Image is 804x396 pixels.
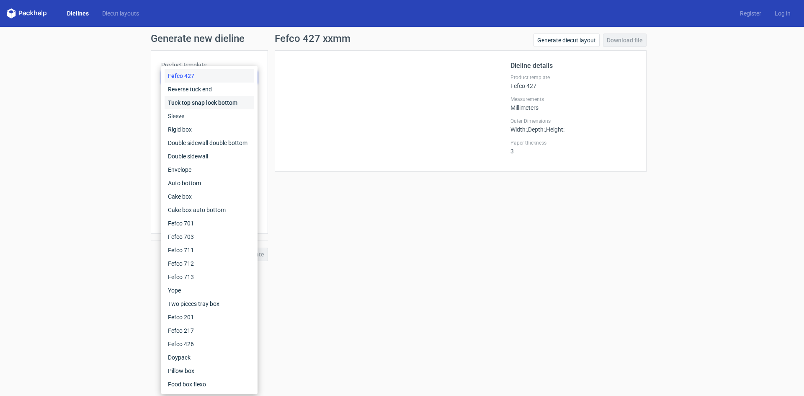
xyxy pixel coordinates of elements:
a: Generate diecut layout [533,34,600,47]
div: Fefco 201 [165,311,254,324]
div: Reverse tuck end [165,83,254,96]
a: Dielines [60,9,95,18]
span: Width : [510,126,527,133]
label: Paper thickness [510,140,636,146]
div: Rigid box [165,123,254,136]
div: Fefco 427 [510,74,636,89]
div: Envelope [165,163,254,176]
div: Two pieces tray box [165,297,254,311]
div: Millimeters [510,96,636,111]
a: Diecut layouts [95,9,146,18]
div: Double sidewall double bottom [165,136,254,150]
div: Yope [165,284,254,297]
div: Fefco 217 [165,324,254,337]
div: Cake box [165,190,254,203]
h1: Fefco 427 xxmm [275,34,350,44]
div: Pillow box [165,364,254,378]
label: Product template [510,74,636,81]
div: Fefco 711 [165,243,254,257]
div: Fefco 703 [165,230,254,243]
div: Doypack [165,351,254,364]
div: Fefco 712 [165,257,254,270]
div: Food box flexo [165,378,254,391]
label: Outer Dimensions [510,118,636,124]
a: Log in [768,9,797,18]
div: Double sidewall [165,150,254,163]
div: Fefco 701 [165,217,254,230]
label: Product template [161,61,258,69]
div: Cake box auto bottom [165,203,254,217]
h2: Dieline details [510,61,636,71]
span: , Depth : [527,126,545,133]
div: 3 [510,140,636,155]
label: Measurements [510,96,636,103]
div: Auto bottom [165,176,254,190]
div: Fefco 426 [165,337,254,351]
span: , Height : [545,126,564,133]
h1: Generate new dieline [151,34,653,44]
div: Tuck top snap lock bottom [165,96,254,109]
a: Register [733,9,768,18]
div: Fefco 713 [165,270,254,284]
div: Fefco 427 [165,69,254,83]
div: Sleeve [165,109,254,123]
